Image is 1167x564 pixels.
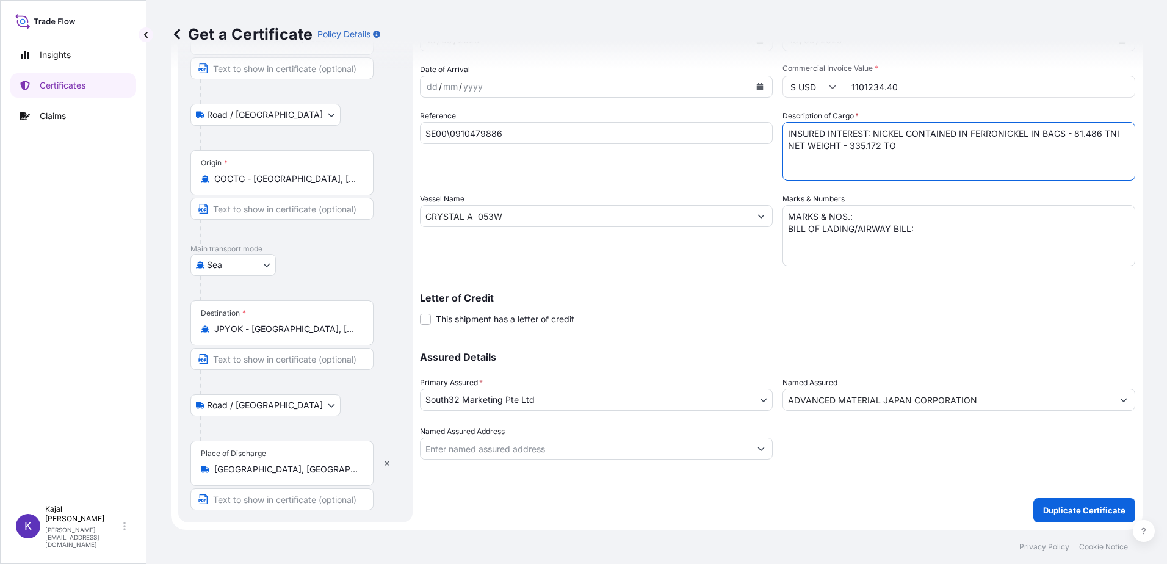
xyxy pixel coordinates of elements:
p: Kajal [PERSON_NAME] [45,504,121,524]
label: Vessel Name [420,193,464,205]
textarea: INSURED INTEREST: NICKEL CONTAINED IN FERRONICKEL IN BAGS - 59.673 TNI NET WEIGHT - 203.463 TO [782,122,1135,181]
input: Enter booking reference [420,122,773,144]
input: Named Assured Address [421,438,750,460]
span: South32 Marketing Pte Ltd [425,394,535,406]
label: Named Assured [782,377,837,389]
a: Cookie Notice [1079,542,1128,552]
span: Sea [207,259,222,271]
div: / [459,79,462,94]
div: / [439,79,442,94]
a: Certificates [10,73,136,98]
div: year, [462,79,484,94]
p: Duplicate Certificate [1043,504,1125,516]
a: Privacy Policy [1019,542,1069,552]
div: day, [425,79,439,94]
label: Named Assured Address [420,425,505,438]
span: Road / [GEOGRAPHIC_DATA] [207,399,323,411]
button: Duplicate Certificate [1033,498,1135,522]
p: Letter of Credit [420,293,1135,303]
p: Insights [40,49,71,61]
button: Show suggestions [750,438,772,460]
span: Road / [GEOGRAPHIC_DATA] [207,109,323,121]
p: Get a Certificate [171,24,313,44]
button: Select transport [190,394,341,416]
label: Marks & Numbers [782,193,845,205]
div: Destination [201,308,246,318]
p: [PERSON_NAME][EMAIL_ADDRESS][DOMAIN_NAME] [45,526,121,548]
input: Enter amount [844,76,1135,98]
span: Date of Arrival [420,63,470,76]
a: Claims [10,104,136,128]
button: Select transport [190,254,276,276]
span: Primary Assured [420,377,483,389]
input: Text to appear on certificate [190,198,374,220]
input: Type to search vessel name or IMO [421,205,750,227]
div: month, [442,79,459,94]
button: Calendar [750,77,770,96]
input: Assured Name [783,389,1113,411]
div: Place of Discharge [201,449,266,458]
p: Certificates [40,79,85,92]
label: Reference [420,110,456,122]
textarea: MARKS & NOS.: BILL OF LADING/AIRWAY BILL: [782,205,1135,266]
button: Select transport [190,104,341,126]
span: K [24,520,32,532]
input: Text to appear on certificate [190,57,374,79]
input: Text to appear on certificate [190,488,374,510]
p: Assured Details [420,352,1135,362]
p: Main transport mode [190,244,400,254]
button: Show suggestions [750,205,772,227]
a: Insights [10,43,136,67]
input: Text to appear on certificate [190,348,374,370]
button: Show suggestions [1113,389,1135,411]
span: Commercial Invoice Value [782,63,1135,73]
p: Policy Details [317,28,370,40]
label: Description of Cargo [782,110,859,122]
input: Destination [214,323,358,335]
button: South32 Marketing Pte Ltd [420,389,773,411]
div: Origin [201,158,228,168]
p: Claims [40,110,66,122]
span: This shipment has a letter of credit [436,313,574,325]
input: Place of Discharge [214,463,358,475]
input: Origin [214,173,358,185]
